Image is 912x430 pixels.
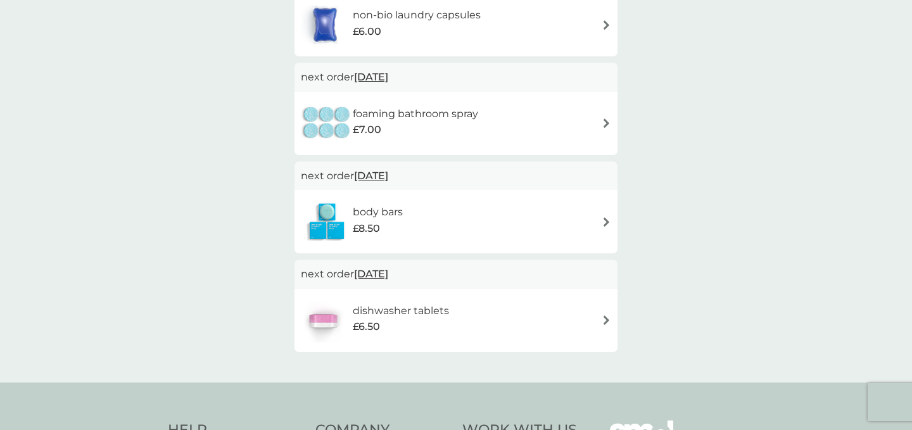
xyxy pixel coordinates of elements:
h6: body bars [353,204,403,220]
span: £8.50 [353,220,380,237]
p: next order [301,69,611,85]
h6: foaming bathroom spray [353,106,478,122]
img: foaming bathroom spray [301,101,353,146]
p: next order [301,168,611,184]
h6: dishwasher tablets [353,303,449,319]
img: arrow right [602,217,611,227]
img: arrow right [602,20,611,30]
img: arrow right [602,315,611,325]
span: £6.00 [353,23,381,40]
span: £6.50 [353,319,380,335]
span: [DATE] [354,262,388,286]
img: arrow right [602,118,611,128]
img: non-bio laundry capsules [301,3,349,47]
h6: non-bio laundry capsules [353,7,481,23]
span: [DATE] [354,163,388,188]
img: dishwasher tablets [301,298,345,343]
p: next order [301,266,611,282]
img: body bars [301,199,353,244]
span: [DATE] [354,65,388,89]
span: £7.00 [353,122,381,138]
